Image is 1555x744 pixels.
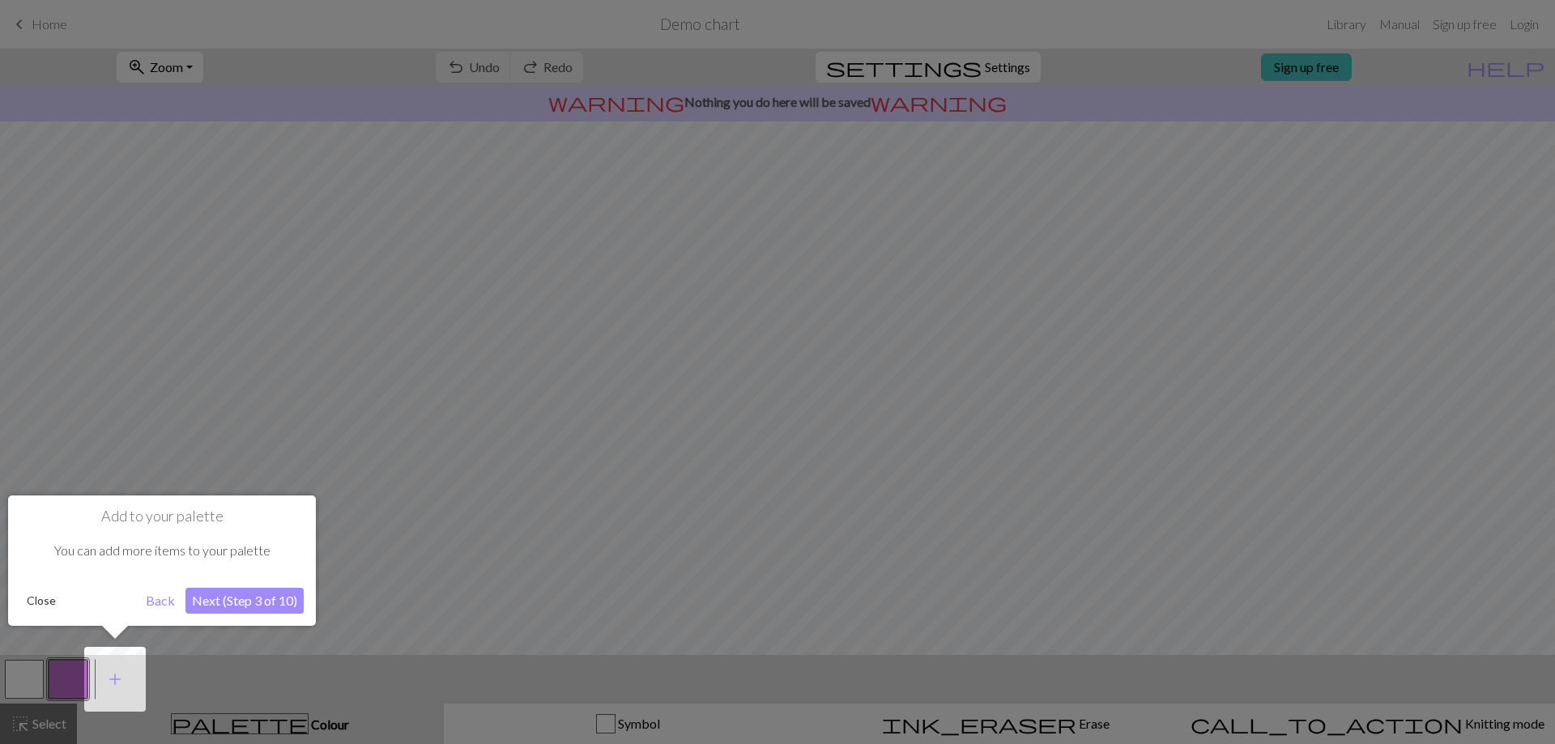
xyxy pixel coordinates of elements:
button: Close [20,589,62,613]
div: Add to your palette [8,495,316,626]
div: You can add more items to your palette [20,525,304,576]
button: Next (Step 3 of 10) [185,588,304,614]
h1: Add to your palette [20,508,304,525]
button: Back [139,588,181,614]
